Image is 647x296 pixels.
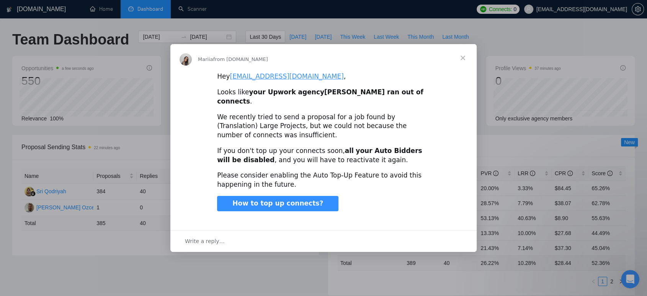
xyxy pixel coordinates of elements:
div: Looks like . [217,88,430,106]
div: Please consider enabling the Auto Top-Up Feature to avoid this happening in the future. [217,171,430,189]
div: Open conversation and reply [170,230,477,252]
b: your Upwork agency [249,88,324,96]
b: all [345,147,354,155]
span: Mariia [198,56,213,62]
b: [PERSON_NAME] ran out of connects [217,88,423,105]
span: How to top up connects? [232,199,323,207]
b: your Auto Bidders will be disabled [217,147,422,164]
img: Profile image for Mariia [180,53,192,66]
span: Write a reply… [185,236,225,246]
span: from [DOMAIN_NAME] [213,56,268,62]
div: If you don't top up your connects soon, , and you will have to reactivate it again. [217,146,430,165]
a: [EMAIL_ADDRESS][DOMAIN_NAME] [230,72,343,80]
div: Hey , [217,72,430,81]
a: How to top up connects? [217,196,338,211]
span: Close [449,44,477,72]
div: We recently tried to send a proposal for a job found by (Translation) Large Projects, but we coul... [217,113,430,140]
